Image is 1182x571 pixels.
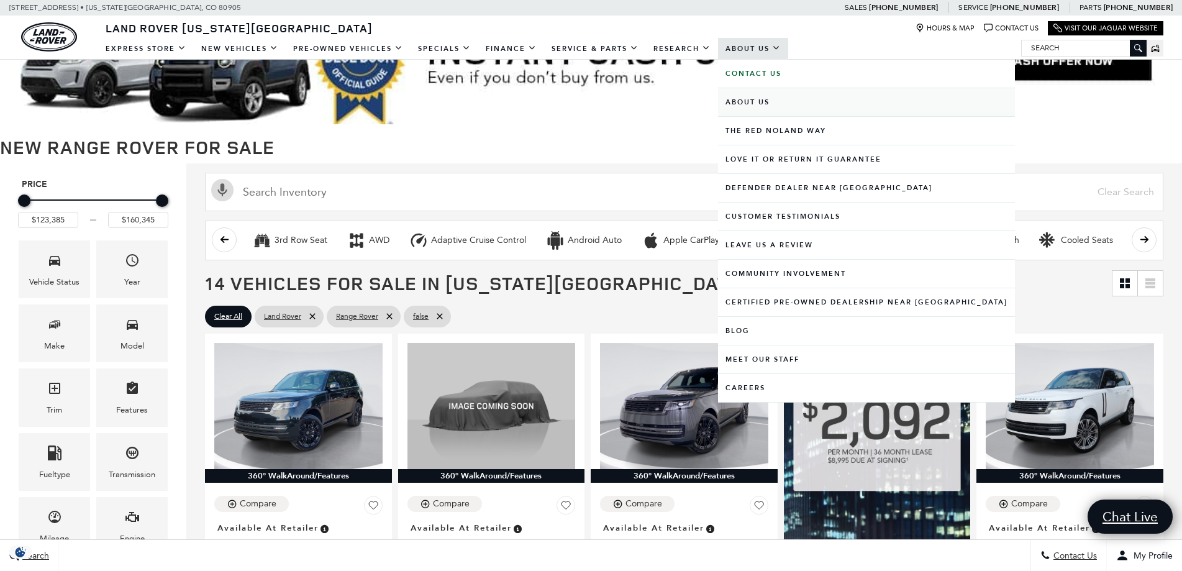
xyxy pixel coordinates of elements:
a: Chat Live [1088,500,1173,534]
div: Price [18,190,168,228]
span: Service [958,3,988,12]
div: VehicleVehicle Status [19,240,90,298]
span: Range Rover [336,309,378,324]
a: Contact Us [984,24,1039,33]
span: Sales [845,3,867,12]
span: Vehicle [47,250,62,275]
div: AWD [369,235,389,246]
a: Service & Parts [544,38,646,60]
button: Cooled SeatsCooled Seats [1032,227,1120,254]
button: Compare Vehicle [986,496,1060,512]
a: Specials [411,38,478,60]
button: Compare Vehicle [600,496,675,512]
div: Cooled Seats [1061,235,1113,246]
div: ModelModel [96,304,168,362]
a: Blog [718,317,1015,345]
button: Adaptive Cruise ControlAdaptive Cruise Control [402,227,533,254]
div: Year [124,275,140,289]
span: Parts [1080,3,1102,12]
span: Vehicle is in stock and ready for immediate delivery. Due to demand, availability is subject to c... [512,521,523,535]
button: Save Vehicle [364,496,383,519]
div: Compare [433,498,470,509]
button: AWDAWD [340,227,396,254]
div: Trim [47,403,62,417]
a: land-rover [21,22,77,52]
span: Model [125,314,140,339]
a: Customer Testimonials [718,203,1015,231]
div: Features [116,403,148,417]
div: Engine [120,532,145,546]
a: [PHONE_NUMBER] [869,2,938,12]
span: Vehicle is in stock and ready for immediate delivery. Due to demand, availability is subject to c... [319,521,330,535]
div: TransmissionTransmission [96,433,168,491]
button: Open user profile menu [1107,540,1182,571]
div: Cooled Seats [1039,231,1058,250]
div: Transmission [109,468,155,482]
button: scroll right [1132,227,1157,252]
span: Trim [47,378,62,403]
a: Careers [718,374,1015,402]
div: Vehicle Status [29,275,80,289]
span: Chat Live [1096,508,1164,525]
div: Compare [625,498,662,509]
span: Go to slide 6 [602,101,615,113]
span: Go to slide 8 [637,101,650,113]
a: Land Rover [US_STATE][GEOGRAPHIC_DATA] [98,21,380,35]
button: Save Vehicle [557,496,575,519]
button: Save Vehicle [750,496,768,519]
div: Apple CarPlay [642,231,660,250]
span: Land Rover [US_STATE][GEOGRAPHIC_DATA] [106,21,373,35]
img: Land Rover [21,22,77,52]
span: Go to slide 1 [516,101,528,113]
div: 360° WalkAround/Features [398,469,585,483]
a: EXPRESS STORE [98,38,194,60]
span: Year [125,250,140,275]
h5: Price [22,179,165,190]
div: Make [44,339,65,353]
img: Opt-Out Icon [6,546,35,559]
span: Make [47,314,62,339]
span: Vehicle is in stock and ready for immediate delivery. Due to demand, availability is subject to c... [1090,521,1101,535]
section: Click to Open Cookie Consent Modal [6,546,35,559]
b: Contact Us [725,69,781,78]
button: Save Vehicle [1135,496,1154,519]
img: 2025 Land Rover Range Rover SE [986,343,1154,469]
a: Visit Our Jaguar Website [1053,24,1158,33]
input: Maximum [108,212,168,228]
div: MileageMileage [19,497,90,555]
span: Go to slide 7 [620,101,632,113]
input: Search Inventory [205,173,1163,211]
div: 360° WalkAround/Features [205,469,392,483]
div: TrimTrim [19,368,90,426]
div: Apple CarPlay [663,235,719,246]
button: Apple CarPlayApple CarPlay [635,227,726,254]
div: Mileage [40,532,69,546]
a: Community Involvement [718,260,1015,288]
a: About Us [718,38,788,60]
a: The Red Noland Way [718,117,1015,145]
span: My Profile [1129,550,1173,561]
div: Model [120,339,144,353]
div: AWD [347,231,366,250]
span: false [413,309,429,324]
span: Features [125,378,140,403]
span: Engine [125,506,140,532]
div: EngineEngine [96,497,168,555]
img: 2025 Land Rover Range Rover SE [600,343,768,469]
span: Available at Retailer [217,521,319,535]
a: Love It or Return It Guarantee [718,145,1015,173]
div: Adaptive Cruise Control [409,231,428,250]
div: 360° WalkAround/Features [976,469,1163,483]
a: Research [646,38,718,60]
div: MakeMake [19,304,90,362]
span: Transmission [125,442,140,468]
button: scroll left [212,227,237,252]
div: Maximum Price [156,194,168,207]
img: 2025 Land Rover Range Rover SE [407,343,576,469]
span: Contact Us [1050,550,1097,561]
div: 3rd Row Seat [253,231,271,250]
a: Pre-Owned Vehicles [286,38,411,60]
a: [STREET_ADDRESS] • [US_STATE][GEOGRAPHIC_DATA], CO 80905 [9,3,241,12]
span: Available at Retailer [989,521,1090,535]
a: Grid View [1112,271,1137,296]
